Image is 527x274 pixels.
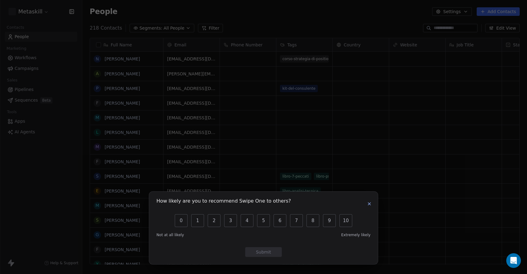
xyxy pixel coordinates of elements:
button: 0 [175,214,188,227]
button: 4 [241,214,253,227]
span: Extremely likely [341,233,371,237]
button: 5 [257,214,270,227]
button: 6 [274,214,286,227]
button: 2 [208,214,220,227]
button: 1 [191,214,204,227]
span: Not at all likely [156,233,184,237]
button: 9 [323,214,336,227]
button: 10 [339,214,352,227]
h1: How likely are you to recommend Swipe One to others? [156,199,291,205]
button: Submit [245,247,282,257]
button: 3 [224,214,237,227]
button: 7 [290,214,303,227]
button: 8 [307,214,319,227]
